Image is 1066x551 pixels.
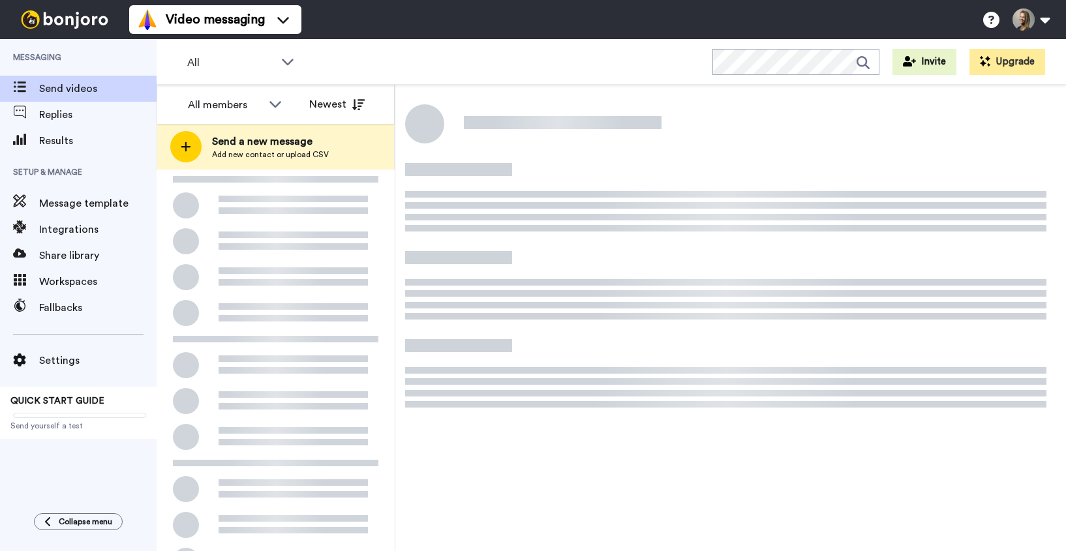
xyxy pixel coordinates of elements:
[137,9,158,30] img: vm-color.svg
[34,513,123,530] button: Collapse menu
[59,516,112,527] span: Collapse menu
[188,97,262,113] div: All members
[212,134,329,149] span: Send a new message
[39,133,157,149] span: Results
[39,196,157,211] span: Message template
[16,10,114,29] img: bj-logo-header-white.svg
[39,81,157,97] span: Send videos
[187,55,275,70] span: All
[39,107,157,123] span: Replies
[39,300,157,316] span: Fallbacks
[10,421,146,431] span: Send yourself a test
[969,49,1045,75] button: Upgrade
[39,248,157,263] span: Share library
[212,149,329,160] span: Add new contact or upload CSV
[39,353,157,368] span: Settings
[892,49,956,75] button: Invite
[39,222,157,237] span: Integrations
[166,10,265,29] span: Video messaging
[299,91,374,117] button: Newest
[10,396,104,406] span: QUICK START GUIDE
[39,274,157,290] span: Workspaces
